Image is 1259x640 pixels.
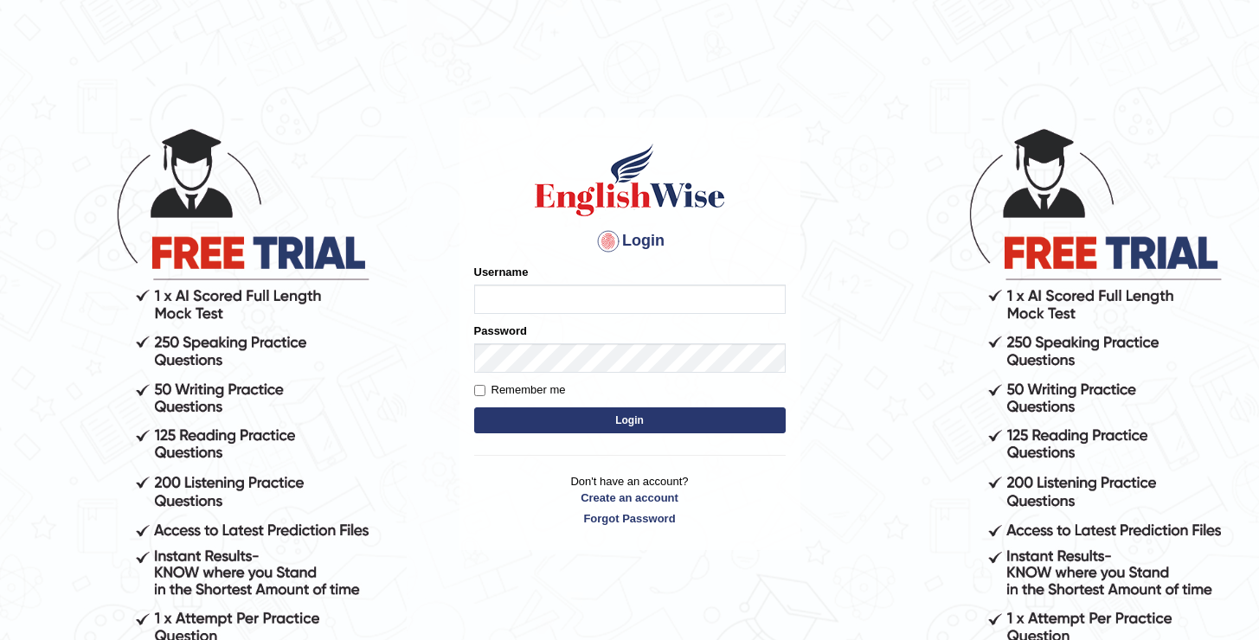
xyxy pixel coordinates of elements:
[474,473,786,527] p: Don't have an account?
[474,381,566,399] label: Remember me
[474,227,786,255] h4: Login
[474,490,786,506] a: Create an account
[474,323,527,339] label: Password
[531,141,729,219] img: Logo of English Wise sign in for intelligent practice with AI
[474,264,529,280] label: Username
[474,385,485,396] input: Remember me
[474,407,786,433] button: Login
[474,510,786,527] a: Forgot Password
